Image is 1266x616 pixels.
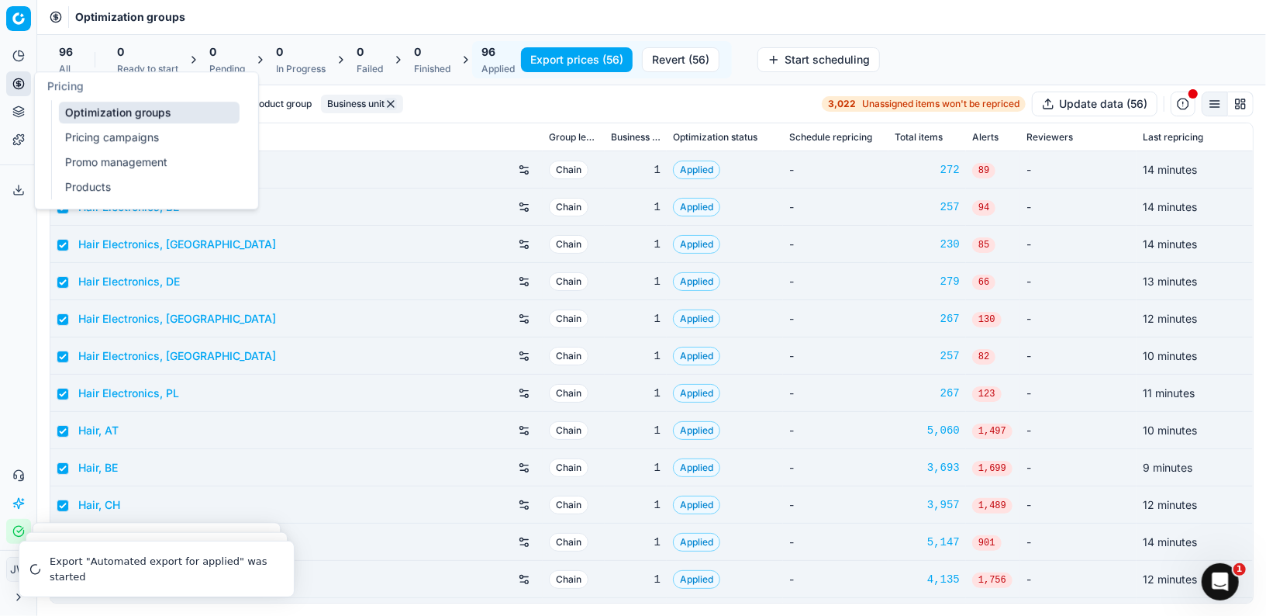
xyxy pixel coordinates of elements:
span: Applied [673,235,720,254]
div: In Progress [276,63,326,75]
div: 1 [611,386,661,401]
td: - [1020,524,1137,561]
span: Optimization status [673,131,757,144]
td: - [1020,561,1137,598]
button: Start scheduling [757,47,880,72]
nav: breadcrumb [75,9,185,25]
button: Update data (56) [1032,92,1157,116]
div: 3,693 [895,460,960,476]
td: - [783,524,888,561]
a: Hair Electronics, PL [78,386,179,401]
span: Applied [673,533,720,552]
span: Applied [673,198,720,216]
td: - [1020,226,1137,263]
td: - [1020,189,1137,226]
span: Applied [673,570,720,589]
a: 267 [895,386,960,401]
span: Pricing [47,79,84,92]
td: - [1020,337,1137,375]
a: 279 [895,274,960,289]
div: 1 [611,237,661,252]
span: 66 [972,275,995,290]
a: 267 [895,311,960,327]
div: 1 [611,348,661,364]
a: 272 [895,162,960,178]
span: 0 [276,44,283,60]
td: - [783,337,888,375]
button: Revert (56) [642,47,719,72]
span: Applied [673,496,720,514]
span: 123 [972,386,1002,402]
a: Promo management [59,151,240,173]
span: 0 [414,44,421,60]
span: 12 minutes [1143,573,1197,586]
div: Finished [414,63,450,75]
td: - [1020,449,1137,486]
span: Total items [895,131,943,144]
span: Schedule repricing [789,131,872,144]
div: 1 [611,460,661,476]
td: - [783,375,888,412]
iframe: Intercom live chat [1202,563,1239,600]
td: - [783,300,888,337]
div: Failed [357,63,383,75]
td: - [783,263,888,300]
span: 96 [59,44,73,60]
a: 257 [895,348,960,364]
span: 14 minutes [1143,200,1197,213]
td: - [783,561,888,598]
a: 3,022Unassigned items won't be repriced [822,96,1026,112]
span: 89 [972,163,995,178]
span: Chain [549,347,588,365]
span: 82 [972,349,995,365]
div: All [59,63,73,75]
span: 901 [972,535,1002,551]
button: Product group [243,95,318,113]
span: 10 minutes [1143,349,1197,362]
span: Last repricing [1143,131,1203,144]
div: 1 [611,423,661,438]
span: Optimization groups [75,9,185,25]
button: Business unit [321,95,403,113]
td: - [1020,151,1137,189]
span: 0 [209,44,216,60]
span: Chain [549,198,588,216]
span: Applied [673,459,720,477]
div: Applied [481,63,515,75]
a: 5,147 [895,535,960,550]
a: Hair Electronics, DE [78,274,180,289]
span: Chain [549,384,588,403]
span: Applied [673,161,720,179]
td: - [783,486,888,524]
span: 12 minutes [1143,312,1197,325]
td: - [783,412,888,449]
span: Group level [549,131,599,144]
a: Products [59,176,240,198]
span: Reviewers [1026,131,1073,144]
span: JW [7,558,30,581]
td: - [783,449,888,486]
a: Optimization groups [59,102,240,123]
span: 1,497 [972,424,1012,439]
td: - [783,189,888,226]
div: Pending [209,63,245,75]
span: 96 [481,44,495,60]
div: Ready to start [117,63,178,75]
span: 9 minutes [1143,461,1192,474]
span: Business unit [611,131,661,144]
span: Chain [549,533,588,552]
a: 3,957 [895,497,960,513]
div: 1 [611,535,661,550]
button: Export prices (56) [521,47,633,72]
a: 5,060 [895,423,960,438]
a: Hair Electronics, [GEOGRAPHIC_DATA] [78,237,276,252]
a: Hair, BE [78,460,118,476]
span: Chain [549,459,588,477]
a: Pricing campaigns [59,126,240,148]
